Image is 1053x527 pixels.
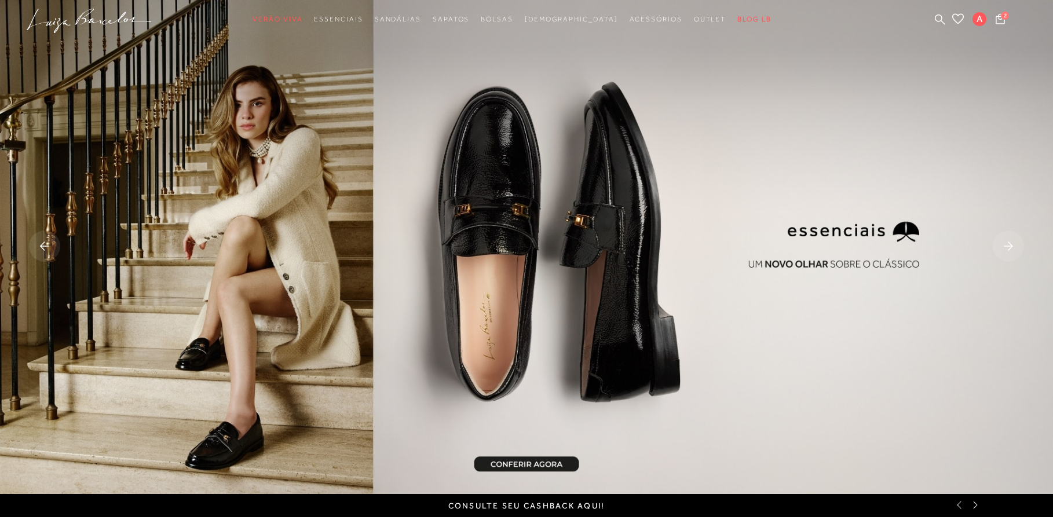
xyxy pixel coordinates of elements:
span: Sandálias [375,15,421,23]
span: 2 [1001,12,1009,20]
button: 2 [992,13,1008,28]
span: Essenciais [314,15,363,23]
span: Sapatos [433,15,469,23]
a: categoryNavScreenReaderText [481,9,513,30]
a: Consulte seu cashback aqui! [448,501,605,510]
a: categoryNavScreenReaderText [433,9,469,30]
a: noSubCategoriesText [525,9,618,30]
span: Bolsas [481,15,513,23]
span: [DEMOGRAPHIC_DATA] [525,15,618,23]
a: categoryNavScreenReaderText [630,9,682,30]
button: A [967,12,992,30]
span: Outlet [694,15,726,23]
a: BLOG LB [737,9,771,30]
span: Acessórios [630,15,682,23]
a: categoryNavScreenReaderText [314,9,363,30]
a: categoryNavScreenReaderText [375,9,421,30]
span: BLOG LB [737,15,771,23]
span: A [972,12,986,26]
a: categoryNavScreenReaderText [694,9,726,30]
span: Verão Viva [253,15,302,23]
a: categoryNavScreenReaderText [253,9,302,30]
